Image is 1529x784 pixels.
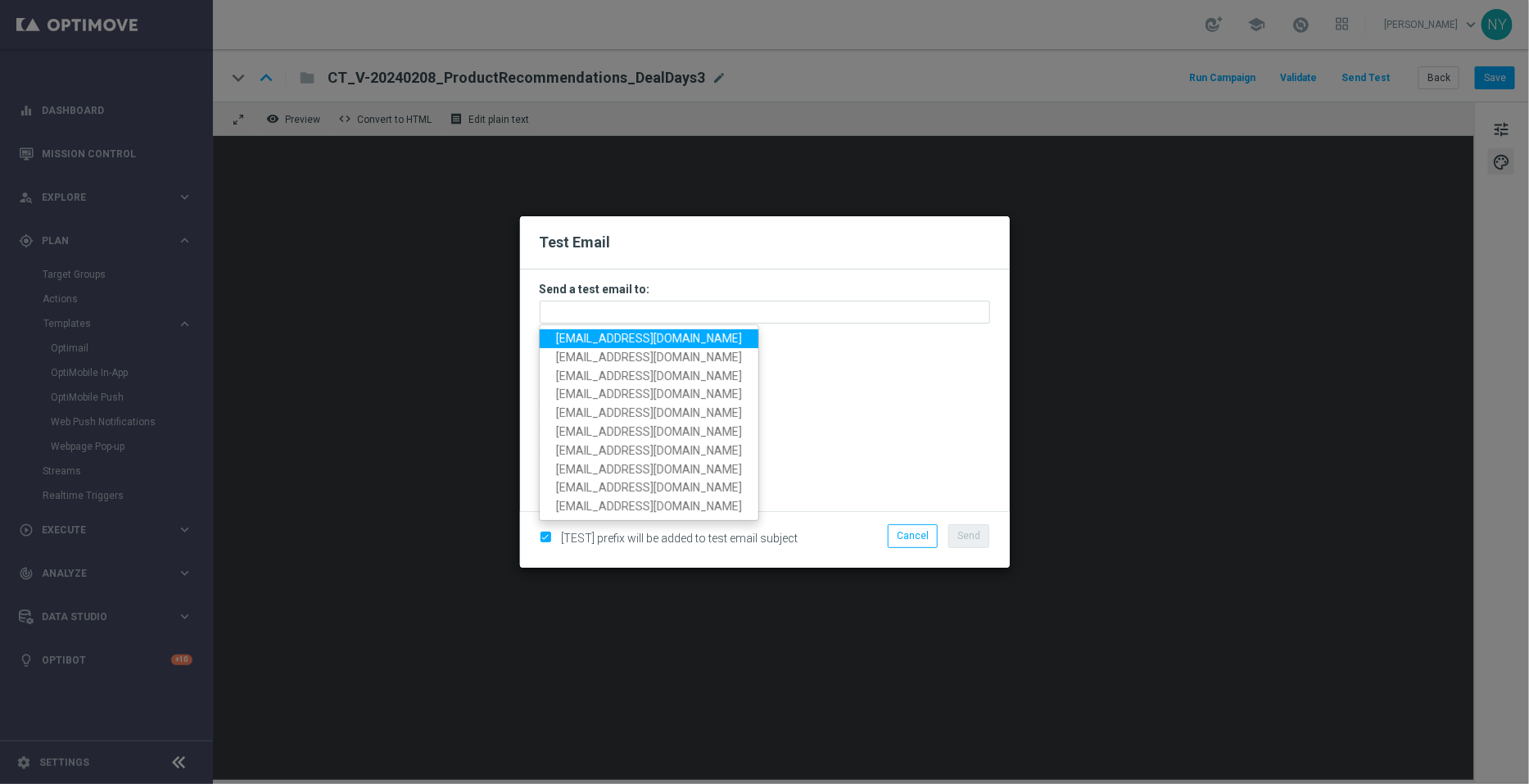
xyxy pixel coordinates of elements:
a: [EMAIL_ADDRESS][DOMAIN_NAME] [540,442,758,460]
a: [EMAIL_ADDRESS][DOMAIN_NAME] [540,367,758,386]
span: [TEST] prefix will be added to test email subject [562,532,798,545]
span: [EMAIL_ADDRESS][DOMAIN_NAME] [556,501,742,514]
span: Send [957,530,980,542]
h2: Test Email [540,233,990,252]
p: Separate multiple addresses with commas [540,328,990,342]
button: Cancel [888,524,938,547]
span: [EMAIL_ADDRESS][DOMAIN_NAME] [556,388,742,401]
a: [EMAIL_ADDRESS][DOMAIN_NAME] [540,423,758,442]
p: Email with customer data [540,375,990,390]
a: [EMAIL_ADDRESS][DOMAIN_NAME] [540,348,758,367]
a: [EMAIL_ADDRESS][DOMAIN_NAME] [540,498,758,517]
span: [EMAIL_ADDRESS][DOMAIN_NAME] [556,369,742,383]
span: [EMAIL_ADDRESS][DOMAIN_NAME] [556,407,742,420]
a: [EMAIL_ADDRESS][DOMAIN_NAME] [540,386,758,405]
span: [EMAIL_ADDRESS][DOMAIN_NAME] [556,463,742,476]
span: [EMAIL_ADDRESS][DOMAIN_NAME] [556,482,742,495]
h3: Send a test email to: [540,282,990,297]
span: [EMAIL_ADDRESS][DOMAIN_NAME] [556,332,742,345]
span: [EMAIL_ADDRESS][DOMAIN_NAME] [556,425,742,438]
a: [EMAIL_ADDRESS][DOMAIN_NAME] [540,405,758,424]
span: [EMAIL_ADDRESS][DOMAIN_NAME] [556,351,742,364]
a: [EMAIL_ADDRESS][DOMAIN_NAME] [540,479,758,498]
a: [EMAIL_ADDRESS][DOMAIN_NAME] [540,329,758,348]
button: Send [948,524,989,547]
a: [EMAIL_ADDRESS][DOMAIN_NAME] [540,460,758,479]
span: [EMAIL_ADDRESS][DOMAIN_NAME] [556,444,742,457]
